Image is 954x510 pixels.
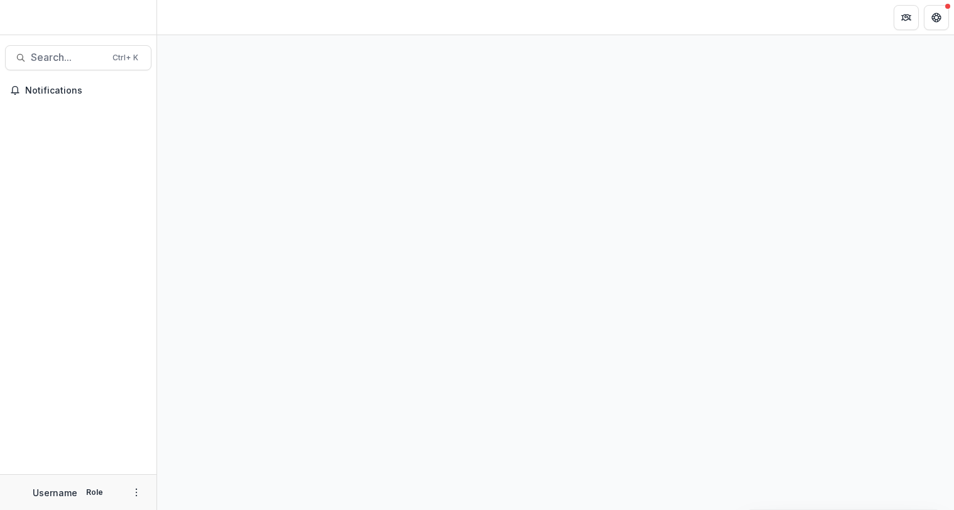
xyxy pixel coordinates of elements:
[110,51,141,65] div: Ctrl + K
[82,487,107,498] p: Role
[33,486,77,499] p: Username
[924,5,949,30] button: Get Help
[25,85,146,96] span: Notifications
[894,5,919,30] button: Partners
[31,52,105,63] span: Search...
[5,80,151,100] button: Notifications
[129,485,144,500] button: More
[5,45,151,70] button: Search...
